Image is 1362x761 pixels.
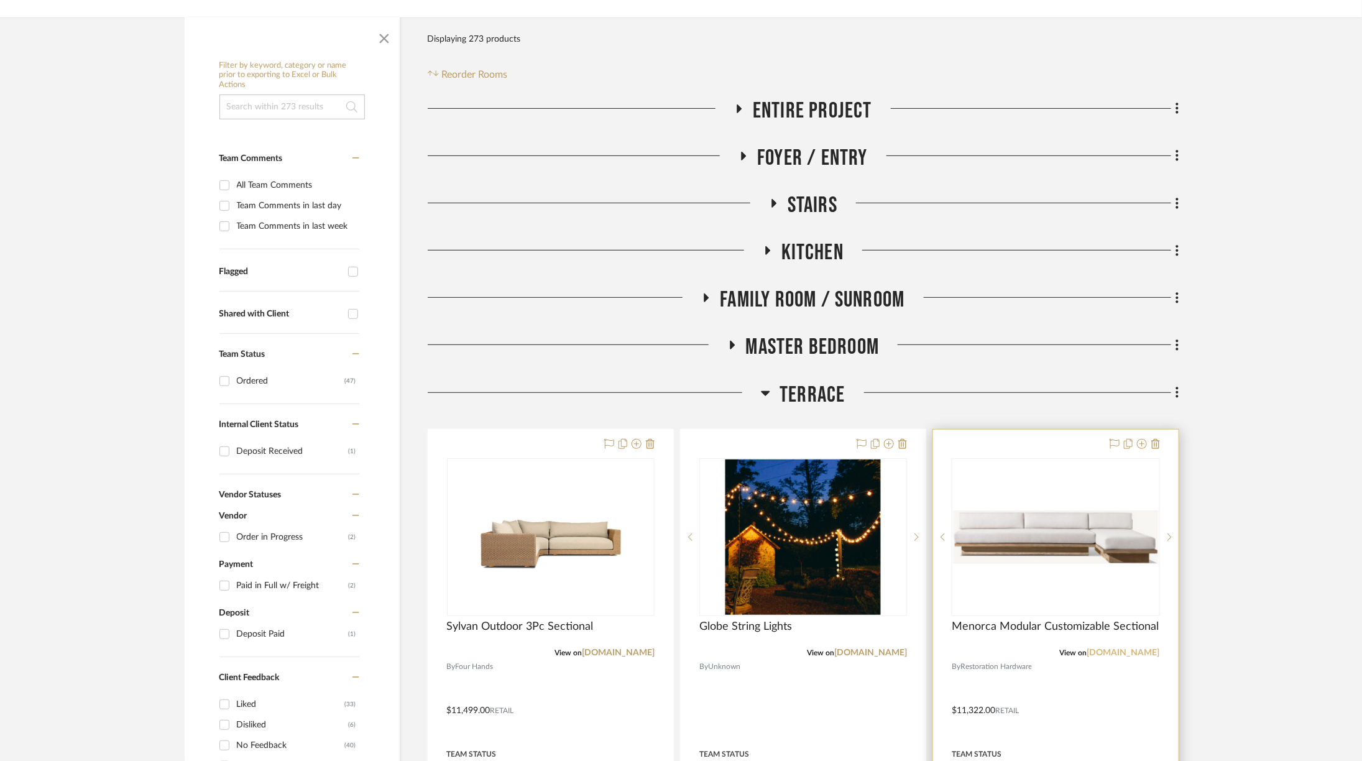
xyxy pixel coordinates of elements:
[807,649,834,657] span: View on
[447,661,456,673] span: By
[582,648,655,657] a: [DOMAIN_NAME]
[960,661,1032,673] span: Restoration Hardware
[447,620,594,634] span: Sylvan Outdoor 3Pc Sectional
[219,512,247,520] span: Vendor
[219,491,282,499] span: Vendor Statuses
[237,576,349,596] div: Paid in Full w/ Freight
[349,624,356,644] div: (1)
[219,267,342,277] div: Flagged
[219,609,250,617] span: Deposit
[219,309,342,320] div: Shared with Client
[219,673,280,682] span: Client Feedback
[349,715,356,735] div: (6)
[780,382,845,408] span: Terrace
[237,175,356,195] div: All Team Comments
[952,620,1159,634] span: Menorca Modular Customizable Sectional
[1087,648,1160,657] a: [DOMAIN_NAME]
[456,661,494,673] span: Four Hands
[725,459,881,615] img: Globe String Lights
[753,98,872,124] span: Entire Project
[441,67,507,82] span: Reorder Rooms
[345,736,356,755] div: (40)
[237,216,356,236] div: Team Comments in last week
[699,749,749,760] div: Team Status
[699,620,792,634] span: Globe String Lights
[349,527,356,547] div: (2)
[699,661,708,673] span: By
[219,420,299,429] span: Internal Client Status
[746,334,880,361] span: Master Bedroom
[345,694,356,714] div: (33)
[708,661,740,673] span: Unknown
[788,192,837,219] span: Stairs
[953,510,1158,564] img: Menorca Modular Customizable Sectional
[237,624,349,644] div: Deposit Paid
[219,350,265,359] span: Team Status
[952,749,1001,760] div: Team Status
[237,715,349,735] div: Disliked
[428,67,508,82] button: Reorder Rooms
[237,371,345,391] div: Ordered
[237,196,356,216] div: Team Comments in last day
[952,459,1159,616] div: 0
[1060,649,1087,657] span: View on
[428,27,521,52] div: Displaying 273 products
[447,749,497,760] div: Team Status
[349,441,356,461] div: (1)
[473,459,628,615] img: Sylvan Outdoor 3Pc Sectional
[720,287,904,313] span: Family Room / Sunroom
[781,239,844,266] span: Kitchen
[349,576,356,596] div: (2)
[219,95,365,119] input: Search within 273 results
[219,154,283,163] span: Team Comments
[345,371,356,391] div: (47)
[219,61,365,90] h6: Filter by keyword, category or name prior to exporting to Excel or Bulk Actions
[237,441,349,461] div: Deposit Received
[757,145,868,172] span: Foyer / Entry
[952,661,960,673] span: By
[834,648,907,657] a: [DOMAIN_NAME]
[237,694,345,714] div: Liked
[237,736,345,755] div: No Feedback
[372,24,397,48] button: Close
[554,649,582,657] span: View on
[237,527,349,547] div: Order in Progress
[700,459,906,616] div: 0
[219,560,254,569] span: Payment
